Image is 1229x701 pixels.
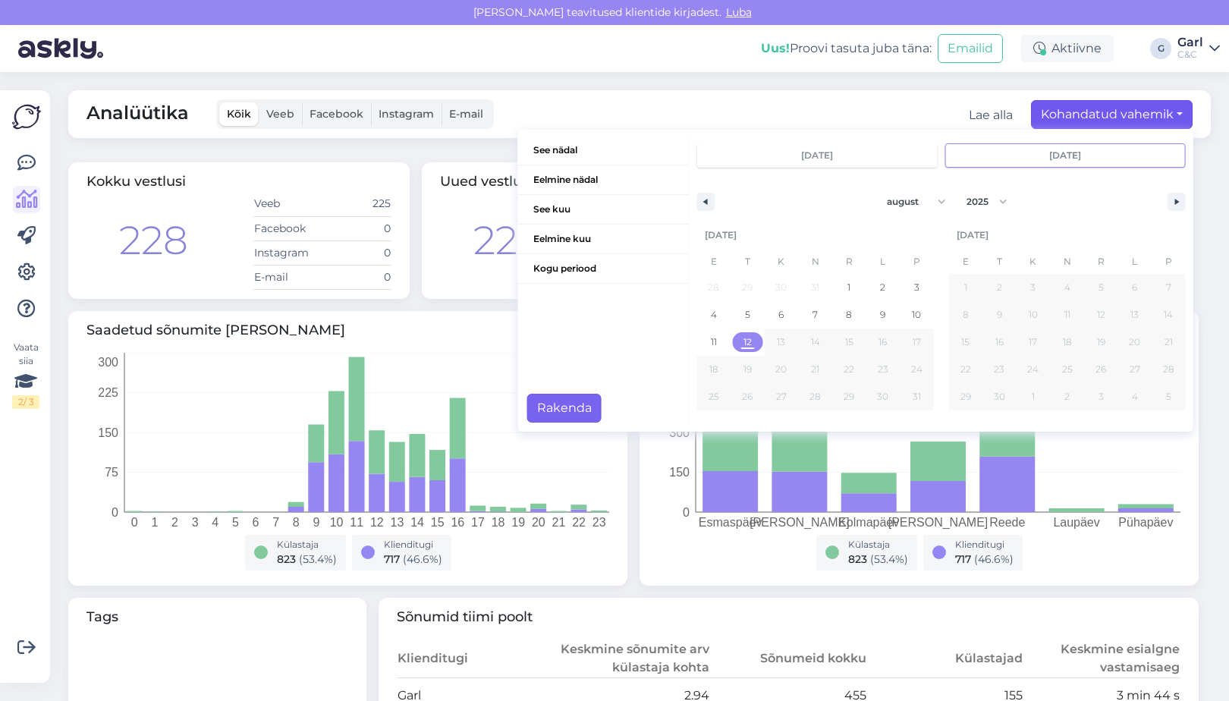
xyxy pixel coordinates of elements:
[1029,328,1037,356] span: 17
[844,356,854,383] span: 22
[232,516,239,529] tspan: 5
[838,516,899,529] tspan: Kolmapäev
[765,328,799,356] button: 13
[119,211,188,270] div: 228
[518,254,689,283] span: Kogu periood
[866,328,900,356] button: 16
[1166,274,1171,301] span: 7
[379,107,434,121] span: Instagram
[914,274,919,301] span: 3
[1021,35,1114,62] div: Aktiivne
[711,328,717,356] span: 11
[997,301,1002,328] span: 9
[765,383,799,410] button: 27
[811,328,820,356] span: 14
[997,274,1002,301] span: 2
[946,144,1185,167] input: Continuous
[1084,250,1118,274] span: R
[832,328,866,356] button: 15
[846,301,852,328] span: 8
[811,356,819,383] span: 21
[391,516,404,529] tspan: 13
[775,356,787,383] span: 20
[913,383,921,410] span: 31
[112,505,118,518] tspan: 0
[1027,356,1039,383] span: 24
[832,274,866,301] button: 1
[798,328,832,356] button: 14
[192,516,199,529] tspan: 3
[1063,328,1072,356] span: 18
[683,505,690,518] tspan: 0
[1017,301,1051,328] button: 10
[12,102,41,131] img: Askly Logo
[86,607,348,627] span: Tags
[299,552,337,566] span: ( 53.4 %)
[410,516,424,529] tspan: 14
[98,426,118,439] tspan: 150
[12,341,39,409] div: Vaata siia
[1152,250,1186,274] span: P
[253,216,322,240] td: Facebook
[1177,49,1203,61] div: C&C
[731,328,765,356] button: 12
[911,356,923,383] span: 24
[1117,356,1152,383] button: 27
[1152,356,1186,383] button: 28
[877,383,888,410] span: 30
[1084,274,1118,301] button: 5
[98,386,118,399] tspan: 225
[866,250,900,274] span: L
[870,552,908,566] span: ( 53.4 %)
[880,274,885,301] span: 2
[832,383,866,410] button: 29
[1152,301,1186,328] button: 14
[1031,100,1193,129] button: Kohandatud vahemik
[949,274,983,301] button: 1
[440,173,546,190] span: Uued vestlused
[669,466,690,479] tspan: 150
[989,516,1025,529] tspan: Reede
[572,516,586,529] tspan: 22
[1152,328,1186,356] button: 21
[313,516,319,529] tspan: 9
[1117,301,1152,328] button: 13
[1099,274,1104,301] span: 5
[253,265,322,289] td: E-mail
[277,538,337,552] div: Külastaja
[698,144,937,167] input: Early
[813,301,818,328] span: 7
[982,356,1017,383] button: 23
[553,640,710,678] th: Keskmine sõnumite arv külastaja kohta
[1017,250,1051,274] span: K
[518,136,689,165] span: See nädal
[982,274,1017,301] button: 2
[963,301,969,328] span: 8
[969,106,1013,124] button: Lae alla
[866,356,900,383] button: 23
[938,34,1003,63] button: Emailid
[731,301,765,328] button: 5
[960,356,971,383] span: 22
[518,195,689,224] span: See kuu
[761,41,790,55] b: Uus!
[711,301,717,328] span: 4
[845,328,853,356] span: 15
[1050,274,1084,301] button: 4
[473,211,539,270] div: 222
[1064,274,1070,301] span: 4
[471,516,485,529] tspan: 17
[888,516,989,530] tspan: [PERSON_NAME]
[900,383,934,410] button: 31
[384,538,442,552] div: Klienditugi
[995,328,1004,356] span: 16
[1084,356,1118,383] button: 26
[518,225,689,254] button: Eelmine kuu
[322,216,391,240] td: 0
[778,301,784,328] span: 6
[105,466,118,479] tspan: 75
[949,328,983,356] button: 15
[743,356,752,383] span: 19
[955,538,1014,552] div: Klienditugi
[765,250,799,274] span: K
